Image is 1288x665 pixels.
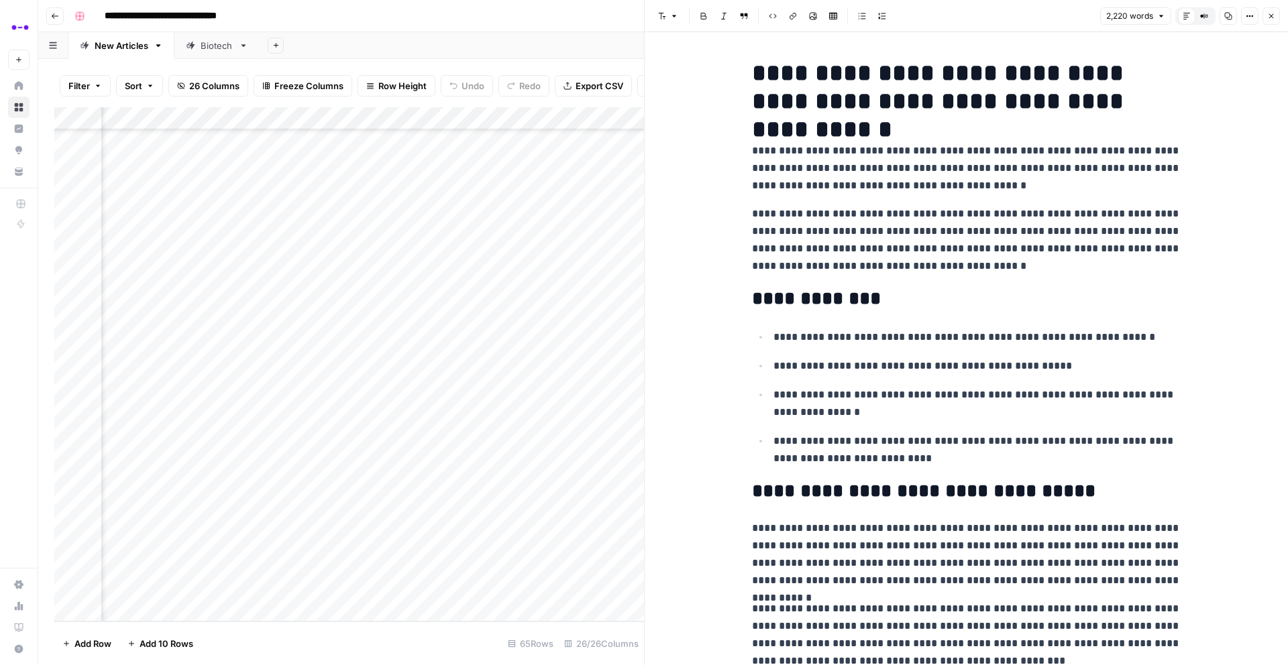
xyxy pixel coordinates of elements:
a: Home [8,75,30,97]
button: Add Row [54,633,119,654]
div: Biotech [201,39,233,52]
span: Export CSV [576,79,623,93]
button: Freeze Columns [254,75,352,97]
button: 26 Columns [168,75,248,97]
button: Workspace: Abacum [8,11,30,44]
span: Add Row [74,637,111,650]
button: Export CSV [555,75,632,97]
a: Insights [8,118,30,139]
button: Undo [441,75,493,97]
a: Opportunities [8,139,30,161]
button: 2,220 words [1100,7,1171,25]
span: Filter [68,79,90,93]
span: Sort [125,79,142,93]
span: 26 Columns [189,79,239,93]
button: Filter [60,75,111,97]
a: Usage [8,595,30,617]
span: 2,220 words [1106,10,1153,22]
span: Undo [462,79,484,93]
button: Row Height [358,75,435,97]
img: Abacum Logo [8,15,32,40]
div: New Articles [95,39,148,52]
div: 65 Rows [502,633,559,654]
a: New Articles [68,32,174,59]
a: Browse [8,97,30,118]
a: Your Data [8,161,30,182]
button: Help + Support [8,638,30,660]
div: 26/26 Columns [559,633,644,654]
span: Add 10 Rows [140,637,193,650]
span: Freeze Columns [274,79,343,93]
a: Biotech [174,32,260,59]
span: Row Height [378,79,427,93]
a: Settings [8,574,30,595]
a: Learning Hub [8,617,30,638]
button: Redo [498,75,549,97]
button: Add 10 Rows [119,633,201,654]
span: Redo [519,79,541,93]
button: Sort [116,75,163,97]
